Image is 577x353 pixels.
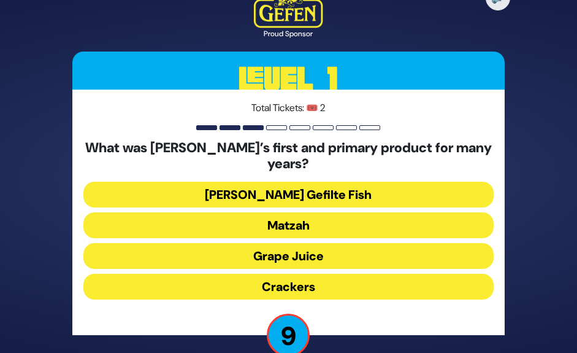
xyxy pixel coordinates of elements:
button: [PERSON_NAME] Gefilte Fish [83,182,494,208]
h5: What was [PERSON_NAME]’s first and primary product for many years? [83,140,494,173]
h3: Level 1 [72,52,505,107]
button: Matzah [83,212,494,238]
div: Proud Sponsor [254,28,323,39]
button: Crackers [83,274,494,300]
p: Total Tickets: 🎟️ 2 [83,101,494,115]
button: Grape Juice [83,243,494,269]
